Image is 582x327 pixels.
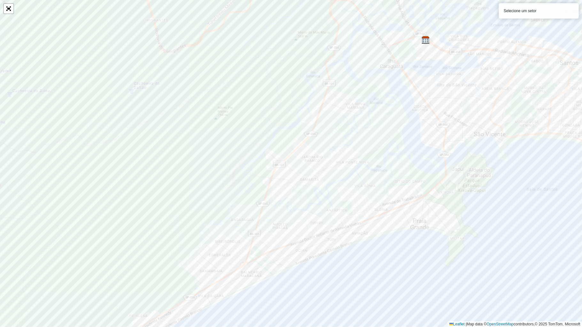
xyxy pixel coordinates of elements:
[466,322,467,326] span: |
[449,322,465,326] a: Leaflet
[499,3,579,19] div: Selecione um setor
[448,322,582,327] div: Map data © contributors,© 2025 TomTom, Microsoft
[4,4,13,13] a: Abrir mapa em tela cheia
[487,322,514,326] a: OpenStreetMap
